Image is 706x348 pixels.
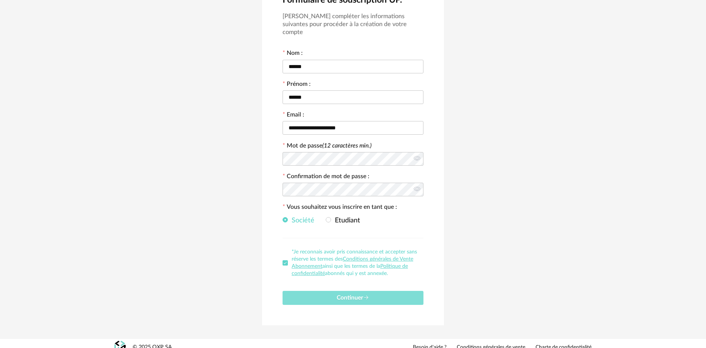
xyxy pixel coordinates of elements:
label: Prénom : [283,81,311,89]
span: *Je reconnais avoir pris connaissance et accepter sans réserve les termes des ainsi que les terme... [292,249,417,276]
span: Etudiant [331,217,360,224]
label: Vous souhaitez vous inscrire en tant que : [283,204,397,212]
i: (12 caractères min.) [322,143,372,149]
label: Nom : [283,50,303,58]
a: Conditions générales de Vente Abonnement [292,256,413,269]
button: Continuer [283,291,423,305]
label: Email : [283,112,304,120]
span: Continuer [337,295,369,301]
span: Société [288,217,314,224]
h3: [PERSON_NAME] compléter les informations suivantes pour procéder à la création de votre compte [283,12,423,36]
label: Mot de passe [287,143,372,149]
label: Confirmation de mot de passe : [283,174,369,181]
